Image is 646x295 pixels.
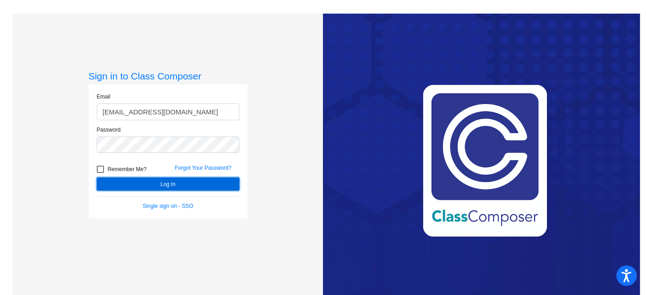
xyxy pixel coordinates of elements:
label: Password [97,126,121,134]
a: Forgot Your Password? [175,165,232,171]
a: Single sign on - SSO [143,203,193,209]
label: Email [97,93,110,101]
h3: Sign in to Class Composer [89,70,248,82]
span: Remember Me? [108,164,147,175]
button: Log In [97,177,239,191]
